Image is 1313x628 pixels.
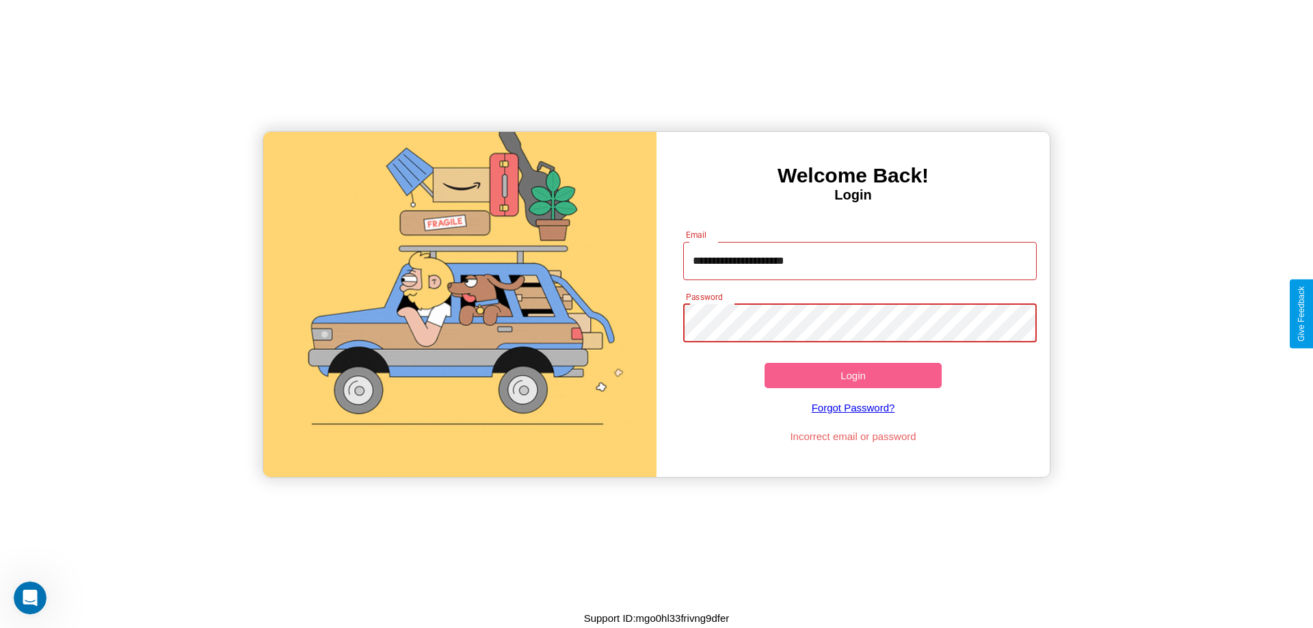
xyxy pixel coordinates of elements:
label: Password [686,291,722,303]
p: Support ID: mgo0hl33frivng9dfer [584,609,730,627]
h3: Welcome Back! [656,164,1050,187]
img: gif [263,132,656,477]
button: Login [765,363,942,388]
iframe: Intercom live chat [14,582,47,614]
p: Incorrect email or password [676,427,1031,446]
h4: Login [656,187,1050,203]
a: Forgot Password? [676,388,1031,427]
label: Email [686,229,707,241]
div: Give Feedback [1297,286,1306,342]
